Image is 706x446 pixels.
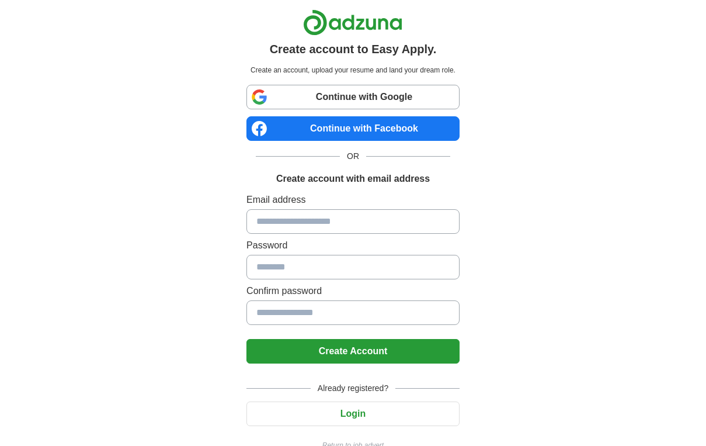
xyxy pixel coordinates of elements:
h1: Create account with email address [276,172,430,186]
span: OR [340,150,366,163]
a: Continue with Google [246,85,460,109]
button: Create Account [246,339,460,364]
a: Continue with Facebook [246,116,460,141]
span: Already registered? [311,382,395,395]
label: Confirm password [246,284,460,298]
label: Email address [246,193,460,207]
button: Login [246,402,460,426]
img: Adzuna logo [303,9,402,36]
h1: Create account to Easy Apply. [270,40,437,58]
label: Password [246,238,460,253]
a: Login [246,409,460,419]
p: Create an account, upload your resume and land your dream role. [249,65,457,75]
